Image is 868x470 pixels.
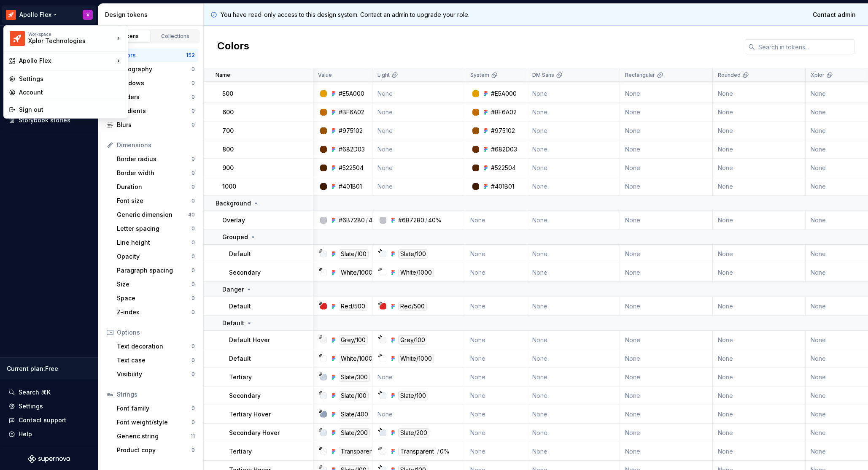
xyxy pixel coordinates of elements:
[28,37,100,45] div: Xplor Technologies
[28,32,114,37] div: Workspace
[19,75,123,83] div: Settings
[10,31,25,46] img: dec27273-80c0-4074-a26c-e41a637b8612.png
[19,88,123,97] div: Account
[19,57,114,65] div: Apollo Flex
[19,105,123,114] div: Sign out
